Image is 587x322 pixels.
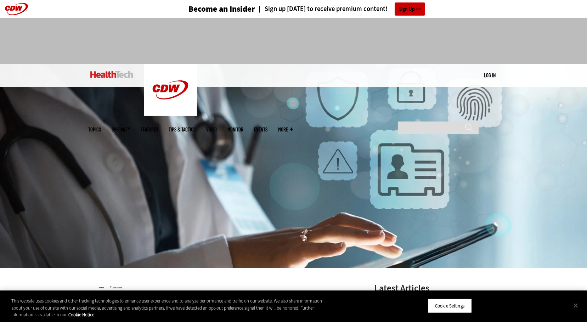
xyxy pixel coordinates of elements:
[162,5,255,13] a: Become an Insider
[169,127,196,132] a: Tips & Tactics
[395,2,425,16] a: Sign Up
[188,5,255,13] h3: Become an Insider
[11,298,323,318] div: This website uses cookies and other tracking technologies to enhance user experience and to analy...
[428,298,472,313] button: Cookie Settings
[484,72,496,79] div: User menu
[90,71,133,78] img: Home
[99,286,104,289] a: Home
[68,312,94,318] a: More information about your privacy
[144,64,197,116] img: Home
[254,127,267,132] a: Events
[374,284,481,293] h3: Latest Articles
[144,111,197,118] a: CDW
[206,127,217,132] a: Video
[99,284,356,289] div: »
[278,127,293,132] span: More
[255,6,388,12] a: Sign up [DATE] to receive premium content!
[484,72,496,78] a: Log in
[227,127,243,132] a: MonITor
[112,127,130,132] span: Specialty
[88,127,101,132] span: Topics
[113,286,122,289] a: Security
[568,298,583,313] button: Close
[165,25,423,57] iframe: advertisement
[141,127,158,132] a: Features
